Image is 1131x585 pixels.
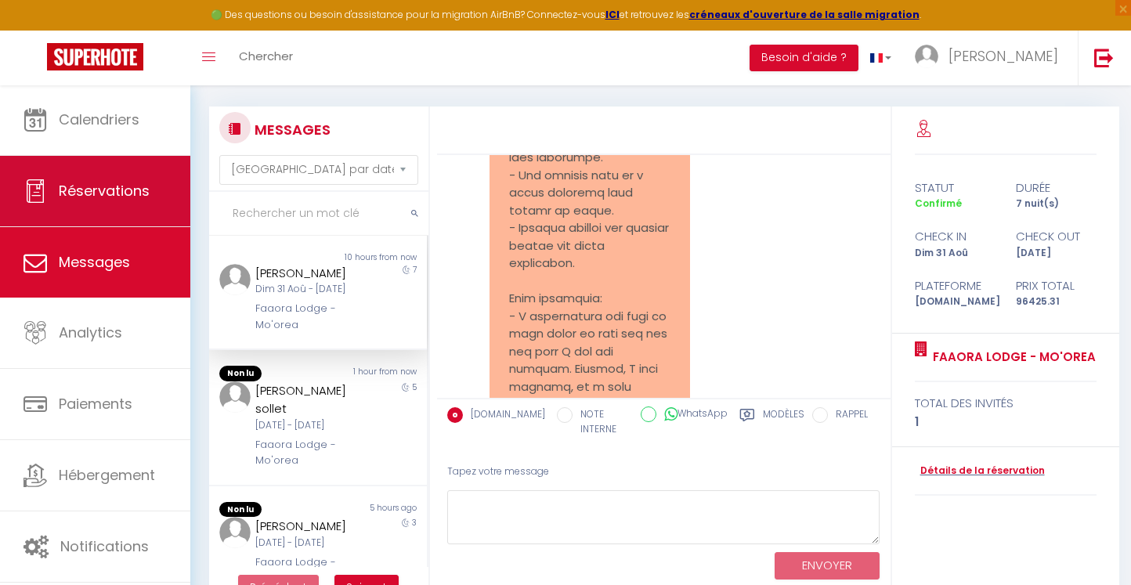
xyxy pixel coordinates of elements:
[219,502,262,518] span: Non lu
[904,179,1005,197] div: statut
[255,282,362,297] div: Dim 31 Aoû - [DATE]
[255,536,362,551] div: [DATE] - [DATE]
[915,197,962,210] span: Confirmé
[219,381,251,413] img: ...
[412,381,417,393] span: 5
[915,394,1097,413] div: total des invités
[59,465,155,485] span: Hébergement
[573,407,629,437] label: NOTE INTERNE
[904,227,1005,246] div: check in
[59,181,150,200] span: Réservations
[219,366,262,381] span: Non lu
[1006,227,1107,246] div: check out
[255,418,362,433] div: [DATE] - [DATE]
[605,8,620,21] a: ICI
[59,394,132,413] span: Paiements
[1094,48,1114,67] img: logout
[903,31,1078,85] a: ... [PERSON_NAME]
[59,323,122,342] span: Analytics
[447,453,880,491] div: Tapez votre message
[318,251,427,264] div: 10 hours from now
[227,31,305,85] a: Chercher
[750,45,858,71] button: Besoin d'aide ?
[915,464,1045,478] a: Détails de la réservation
[1006,276,1107,295] div: Prix total
[689,8,920,21] a: créneaux d'ouverture de la salle migration
[255,301,362,333] div: Faaora Lodge - Mo'orea
[413,264,417,276] span: 7
[60,536,149,556] span: Notifications
[1006,179,1107,197] div: durée
[59,252,130,272] span: Messages
[904,246,1005,261] div: Dim 31 Aoû
[318,502,427,518] div: 5 hours ago
[915,45,938,68] img: ...
[239,48,293,64] span: Chercher
[209,192,428,236] input: Rechercher un mot clé
[949,46,1058,66] span: [PERSON_NAME]
[828,407,868,424] label: RAPPEL
[251,112,331,147] h3: MESSAGES
[255,381,362,418] div: [PERSON_NAME] sollet
[927,348,1096,367] a: Faaora Lodge - Mo'orea
[255,517,362,536] div: [PERSON_NAME]
[255,264,362,283] div: [PERSON_NAME]
[318,366,427,381] div: 1 hour from now
[219,264,251,295] img: ...
[1006,197,1107,211] div: 7 nuit(s)
[1006,294,1107,309] div: 96425.31
[1006,246,1107,261] div: [DATE]
[13,6,60,53] button: Ouvrir le widget de chat LiveChat
[463,407,545,424] label: [DOMAIN_NAME]
[904,294,1005,309] div: [DOMAIN_NAME]
[255,437,362,469] div: Faaora Lodge - Mo'orea
[915,413,1097,432] div: 1
[763,407,804,439] label: Modèles
[412,517,417,529] span: 3
[219,517,251,548] img: ...
[59,110,139,129] span: Calendriers
[904,276,1005,295] div: Plateforme
[656,406,728,424] label: WhatsApp
[775,552,880,580] button: ENVOYER
[47,43,143,70] img: Super Booking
